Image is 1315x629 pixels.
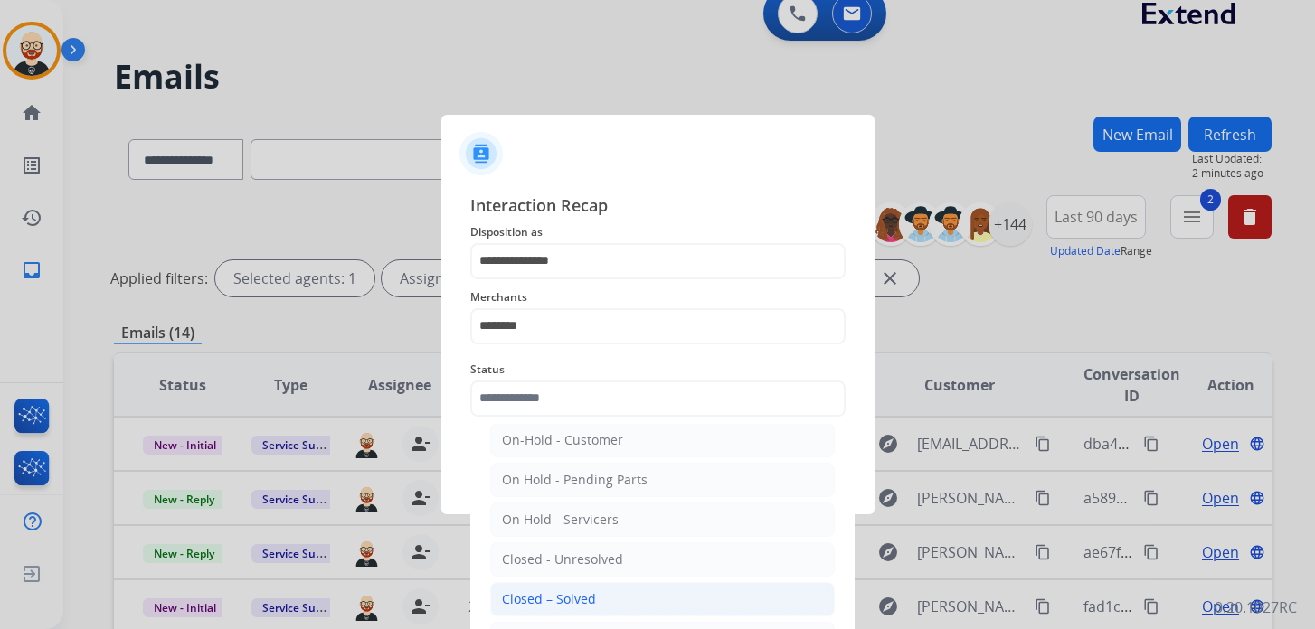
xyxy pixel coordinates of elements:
span: Status [470,359,846,380]
div: Closed – Solved [502,590,596,608]
div: On Hold - Pending Parts [502,471,648,489]
div: On-Hold - Customer [502,431,623,449]
span: Disposition as [470,221,846,243]
div: Closed - Unresolved [502,550,623,568]
div: On Hold - Servicers [502,511,619,529]
span: Merchants [470,286,846,308]
img: contactIcon [459,132,503,175]
p: 0.20.1027RC [1215,596,1297,618]
span: Interaction Recap [470,192,846,221]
